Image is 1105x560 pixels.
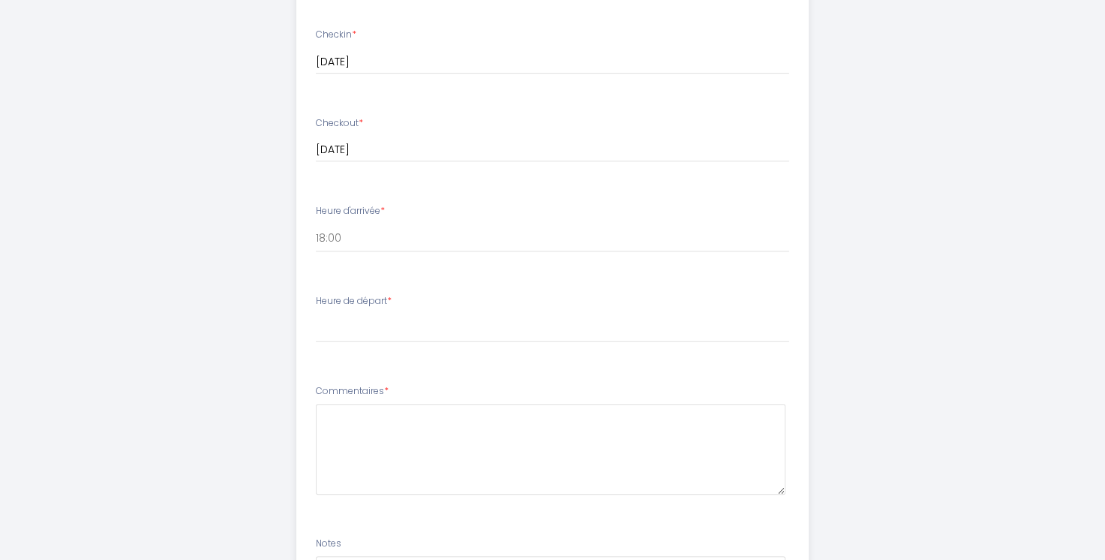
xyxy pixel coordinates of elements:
label: Checkout [316,116,363,131]
label: Heure d'arrivée [316,204,385,218]
label: Heure de départ [316,294,392,309]
label: Commentaires [316,384,389,399]
label: Checkin [316,28,356,42]
label: Notes [316,537,341,551]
